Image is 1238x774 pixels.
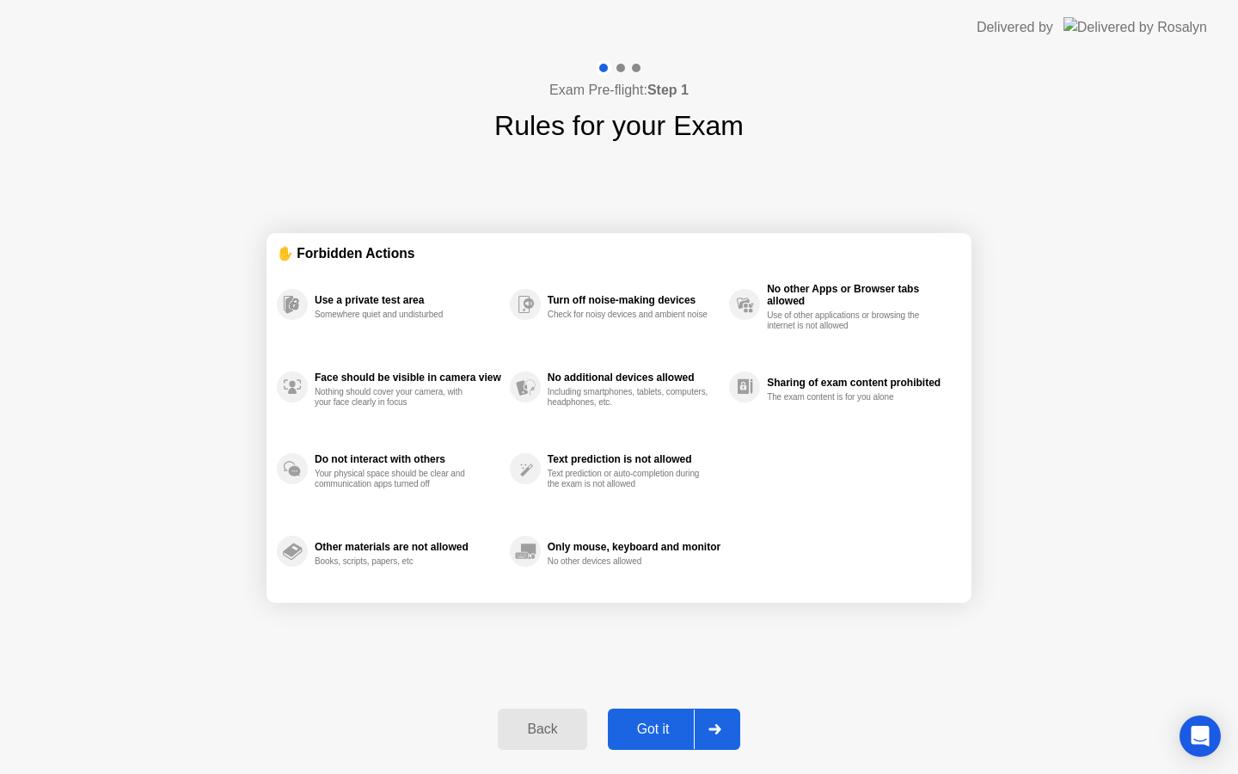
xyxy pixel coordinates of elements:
[315,469,477,489] div: Your physical space should be clear and communication apps turned off
[613,722,694,737] div: Got it
[767,377,953,389] div: Sharing of exam content prohibited
[548,294,720,306] div: Turn off noise-making devices
[548,387,710,408] div: Including smartphones, tablets, computers, headphones, etc.
[767,310,929,331] div: Use of other applications or browsing the internet is not allowed
[315,387,477,408] div: Nothing should cover your camera, with your face clearly in focus
[315,372,501,384] div: Face should be visible in camera view
[315,310,477,320] div: Somewhere quiet and undisturbed
[315,453,501,465] div: Do not interact with others
[647,83,689,97] b: Step 1
[549,80,689,101] h4: Exam Pre-flight:
[608,709,740,750] button: Got it
[548,469,710,489] div: Text prediction or auto-completion during the exam is not allowed
[277,243,961,263] div: ✋ Forbidden Actions
[548,372,720,384] div: No additional devices allowed
[315,294,501,306] div: Use a private test area
[767,392,929,402] div: The exam content is for you alone
[503,722,581,737] div: Back
[548,453,720,465] div: Text prediction is not allowed
[315,541,501,553] div: Other materials are not allowed
[1180,716,1221,757] div: Open Intercom Messenger
[548,556,710,567] div: No other devices allowed
[494,105,744,146] h1: Rules for your Exam
[315,556,477,567] div: Books, scripts, papers, etc
[977,17,1053,38] div: Delivered by
[767,283,953,307] div: No other Apps or Browser tabs allowed
[548,310,710,320] div: Check for noisy devices and ambient noise
[548,541,720,553] div: Only mouse, keyboard and monitor
[498,709,586,750] button: Back
[1063,17,1207,37] img: Delivered by Rosalyn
